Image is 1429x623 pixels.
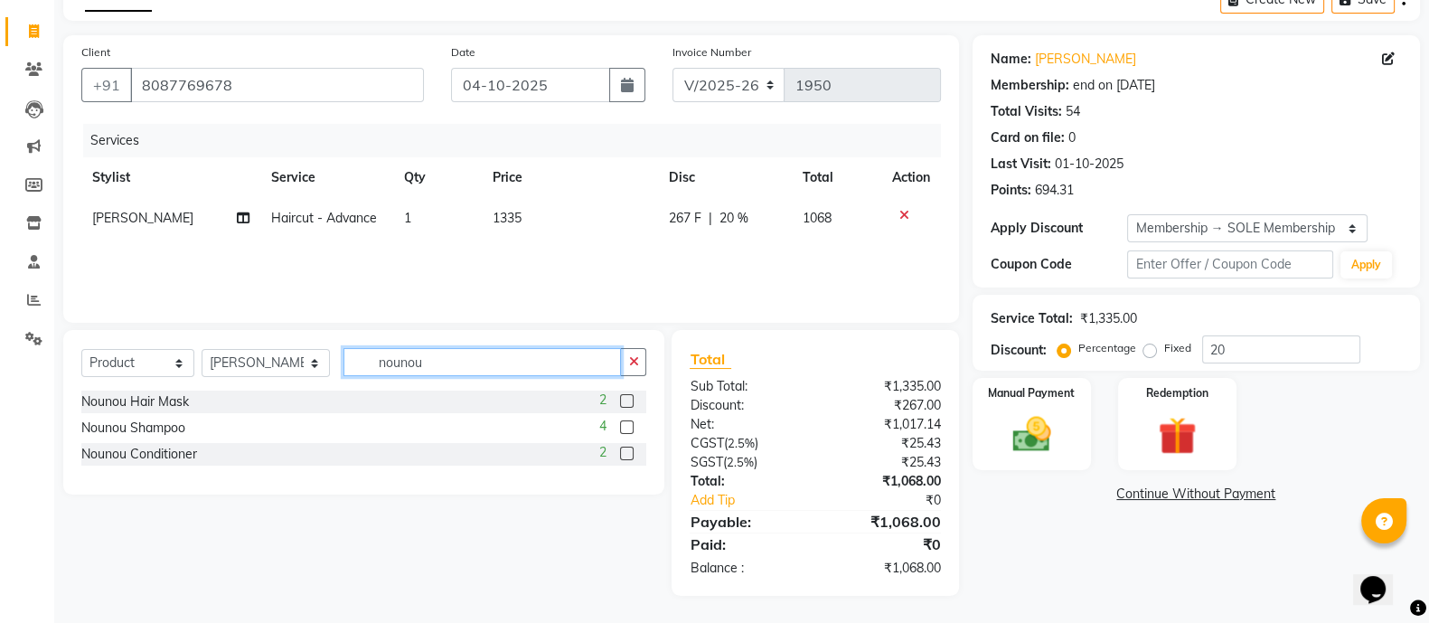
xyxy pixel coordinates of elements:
[815,453,954,472] div: ₹25.43
[1055,155,1123,174] div: 01-10-2025
[598,443,606,462] span: 2
[815,415,954,434] div: ₹1,017.14
[1035,181,1074,200] div: 694.31
[815,472,954,491] div: ₹1,068.00
[451,44,475,61] label: Date
[881,157,941,198] th: Action
[991,181,1031,200] div: Points:
[81,445,197,464] div: Nounou Conditioner
[815,511,954,533] div: ₹1,068.00
[669,209,701,228] span: 267 F
[991,102,1062,121] div: Total Visits:
[1080,309,1137,328] div: ₹1,335.00
[991,341,1047,360] div: Discount:
[271,210,377,226] span: Haircut - Advance
[676,472,815,491] div: Total:
[83,124,954,157] div: Services
[792,157,881,198] th: Total
[1066,102,1080,121] div: 54
[81,68,132,102] button: +91
[709,209,712,228] span: |
[1353,551,1411,605] iframe: chat widget
[815,396,954,415] div: ₹267.00
[1001,412,1062,457] img: _cash.svg
[598,391,606,410] span: 2
[991,255,1128,274] div: Coupon Code
[658,157,792,198] th: Disc
[1078,340,1136,356] label: Percentage
[1146,385,1208,401] label: Redemption
[676,533,815,555] div: Paid:
[991,309,1073,328] div: Service Total:
[598,417,606,436] span: 4
[1127,250,1333,278] input: Enter Offer / Coupon Code
[1068,128,1076,147] div: 0
[815,434,954,453] div: ₹25.43
[1146,412,1208,459] img: _gift.svg
[1073,76,1155,95] div: end on [DATE]
[976,485,1416,504] a: Continue Without Payment
[676,491,838,510] a: Add Tip
[726,455,753,469] span: 2.5%
[988,385,1075,401] label: Manual Payment
[719,209,748,228] span: 20 %
[81,44,110,61] label: Client
[815,559,954,578] div: ₹1,068.00
[690,350,731,369] span: Total
[1340,251,1392,278] button: Apply
[690,454,722,470] span: SGST
[393,157,482,198] th: Qty
[672,44,751,61] label: Invoice Number
[81,392,189,411] div: Nounou Hair Mask
[676,434,815,453] div: ( )
[803,210,832,226] span: 1068
[493,210,522,226] span: 1335
[81,419,185,438] div: Nounou Shampoo
[839,491,954,510] div: ₹0
[92,210,193,226] span: [PERSON_NAME]
[260,157,393,198] th: Service
[991,219,1128,238] div: Apply Discount
[676,559,815,578] div: Balance :
[676,511,815,533] div: Payable:
[690,435,723,451] span: CGST
[676,453,815,472] div: ( )
[676,396,815,415] div: Discount:
[991,128,1065,147] div: Card on file:
[130,68,424,102] input: Search by Name/Mobile/Email/Code
[815,533,954,555] div: ₹0
[81,157,260,198] th: Stylist
[991,76,1069,95] div: Membership:
[404,210,411,226] span: 1
[1035,50,1136,69] a: [PERSON_NAME]
[676,415,815,434] div: Net:
[676,377,815,396] div: Sub Total:
[991,50,1031,69] div: Name:
[1164,340,1191,356] label: Fixed
[482,157,658,198] th: Price
[815,377,954,396] div: ₹1,335.00
[991,155,1051,174] div: Last Visit:
[727,436,754,450] span: 2.5%
[343,348,621,376] input: Search or Scan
